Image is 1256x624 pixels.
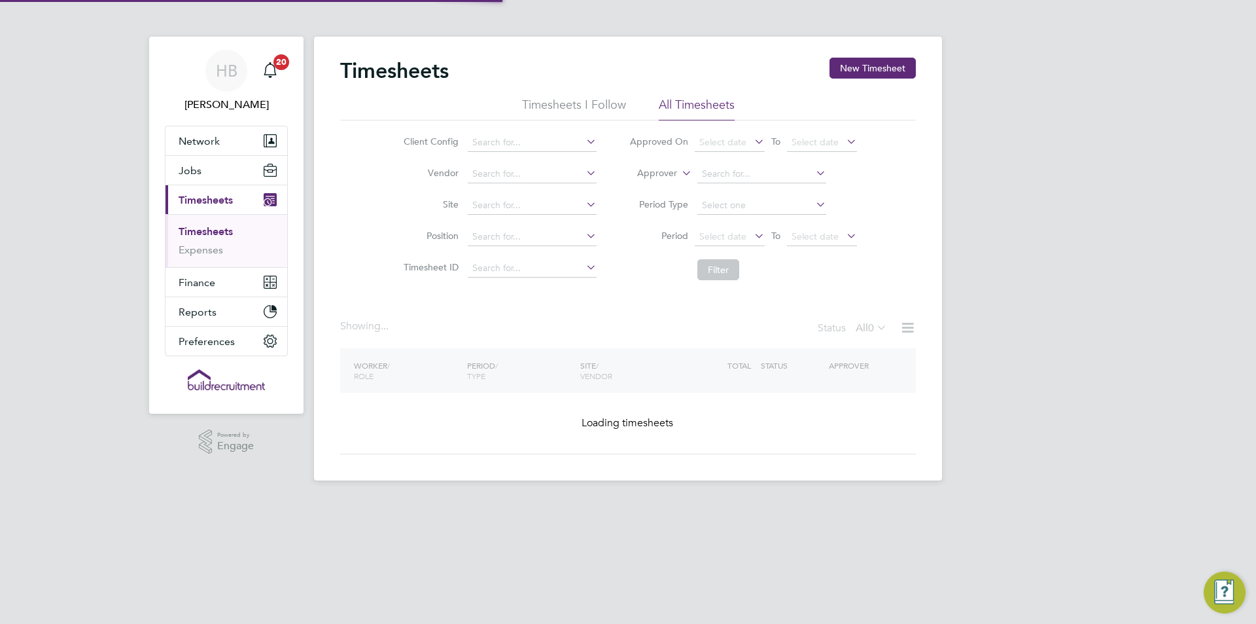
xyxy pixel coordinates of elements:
span: Hayley Barrance [165,97,288,113]
span: Jobs [179,164,201,177]
div: Showing [340,320,391,333]
label: Vendor [400,167,459,179]
button: Network [166,126,287,155]
span: Timesheets [179,194,233,206]
span: Select date [792,136,839,148]
label: All [856,321,887,335]
label: Period Type [629,198,688,210]
span: Network [179,135,220,147]
button: Filter [697,259,739,280]
span: Select date [792,230,839,242]
a: 20 [257,50,283,92]
button: Timesheets [166,185,287,214]
button: Finance [166,268,287,297]
span: To [767,133,784,150]
label: Period [629,230,688,242]
span: ... [381,320,389,333]
span: Finance [179,276,215,289]
span: 20 [273,54,289,70]
div: Timesheets [166,214,287,267]
input: Search for... [468,134,597,152]
span: 0 [868,321,874,335]
span: Powered by [217,430,254,441]
button: Preferences [166,327,287,356]
label: Timesheet ID [400,261,459,273]
span: Preferences [179,335,235,348]
a: Powered byEngage [199,430,254,454]
img: buildrec-logo-retina.png [188,369,265,390]
input: Search for... [468,228,597,246]
nav: Main navigation [149,37,304,414]
span: HB [216,62,237,79]
input: Search for... [468,259,597,278]
div: Status [818,320,890,338]
label: Approver [618,167,677,180]
li: All Timesheets [659,97,735,120]
span: Select date [699,230,746,242]
a: Go to home page [165,369,288,390]
span: Select date [699,136,746,148]
button: Jobs [166,156,287,185]
label: Approved On [629,136,688,147]
button: Reports [166,297,287,326]
a: Timesheets [179,225,233,238]
span: Reports [179,306,217,318]
input: Search for... [468,196,597,215]
a: Expenses [179,244,223,256]
input: Select one [697,196,826,215]
span: To [767,227,784,244]
input: Search for... [697,165,826,183]
h2: Timesheets [340,58,449,84]
label: Client Config [400,136,459,147]
input: Search for... [468,165,597,183]
a: HB[PERSON_NAME] [165,50,288,113]
li: Timesheets I Follow [522,97,626,120]
span: Engage [217,441,254,452]
label: Site [400,198,459,210]
button: New Timesheet [829,58,916,79]
button: Engage Resource Center [1204,572,1246,614]
label: Position [400,230,459,242]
